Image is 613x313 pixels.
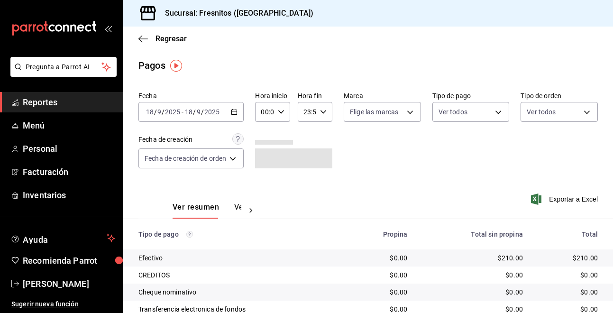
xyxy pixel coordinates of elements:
[204,108,220,116] input: ----
[201,108,204,116] span: /
[26,62,102,72] span: Pregunta a Parrot AI
[23,166,115,178] span: Facturación
[234,203,270,219] button: Ver pagos
[344,92,421,99] label: Marca
[193,108,196,116] span: /
[350,107,398,117] span: Elige las marcas
[138,92,244,99] label: Fecha
[138,58,165,73] div: Pagos
[173,203,241,219] div: navigation tabs
[104,25,112,32] button: open_drawer_menu
[23,277,115,290] span: [PERSON_NAME]
[422,287,523,297] div: $0.00
[138,253,339,263] div: Efectivo
[156,34,187,43] span: Regresar
[165,108,181,116] input: ----
[186,231,193,238] svg: Los pagos realizados con Pay y otras terminales son montos brutos.
[182,108,183,116] span: -
[173,203,219,219] button: Ver resumen
[538,253,598,263] div: $210.00
[184,108,193,116] input: --
[157,108,162,116] input: --
[146,108,154,116] input: --
[138,135,192,145] div: Fecha de creación
[23,232,103,244] span: Ayuda
[422,230,523,238] div: Total sin propina
[196,108,201,116] input: --
[538,230,598,238] div: Total
[11,299,115,309] span: Sugerir nueva función
[439,107,467,117] span: Ver todos
[538,270,598,280] div: $0.00
[23,254,115,267] span: Recomienda Parrot
[138,34,187,43] button: Regresar
[355,253,407,263] div: $0.00
[521,92,598,99] label: Tipo de orden
[527,107,556,117] span: Ver todos
[23,119,115,132] span: Menú
[23,142,115,155] span: Personal
[355,287,407,297] div: $0.00
[138,230,339,238] div: Tipo de pago
[538,287,598,297] div: $0.00
[154,108,157,116] span: /
[255,92,290,99] label: Hora inicio
[157,8,313,19] h3: Sucursal: Fresnitos ([GEOGRAPHIC_DATA])
[145,154,226,163] span: Fecha de creación de orden
[162,108,165,116] span: /
[170,60,182,72] img: Tooltip marker
[7,69,117,79] a: Pregunta a Parrot AI
[23,189,115,202] span: Inventarios
[138,287,339,297] div: Cheque nominativo
[422,270,523,280] div: $0.00
[10,57,117,77] button: Pregunta a Parrot AI
[23,96,115,109] span: Reportes
[533,193,598,205] button: Exportar a Excel
[422,253,523,263] div: $210.00
[432,92,510,99] label: Tipo de pago
[355,230,407,238] div: Propina
[355,270,407,280] div: $0.00
[138,270,339,280] div: CREDITOS
[298,92,332,99] label: Hora fin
